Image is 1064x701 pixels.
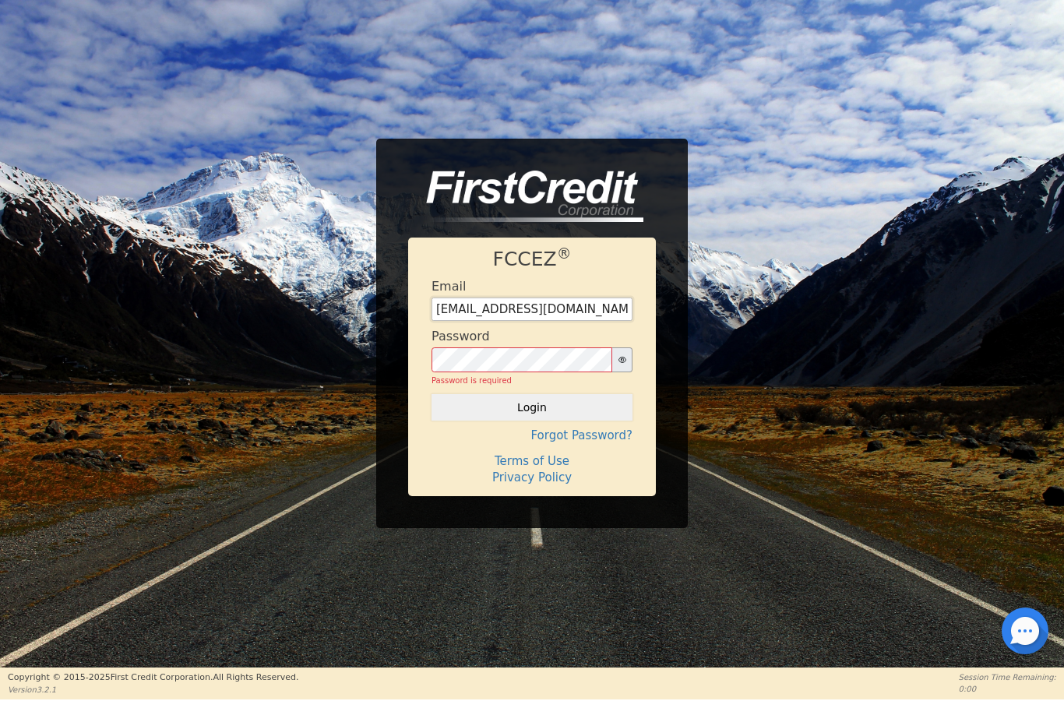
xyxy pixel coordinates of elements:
[8,671,298,685] p: Copyright © 2015- 2025 First Credit Corporation.
[432,329,490,343] h4: Password
[432,454,632,468] h4: Terms of Use
[432,375,632,386] div: Password is required
[432,347,612,372] input: password
[432,428,632,442] h4: Forgot Password?
[432,279,466,294] h4: Email
[432,248,632,271] h1: FCCEZ
[432,394,632,421] button: Login
[557,245,572,262] sup: ®
[959,683,1056,695] p: 0:00
[959,671,1056,683] p: Session Time Remaining:
[213,672,298,682] span: All Rights Reserved.
[408,171,643,222] img: logo-CMu_cnol.png
[432,298,632,321] input: Enter email
[8,684,298,696] p: Version 3.2.1
[432,470,632,484] h4: Privacy Policy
